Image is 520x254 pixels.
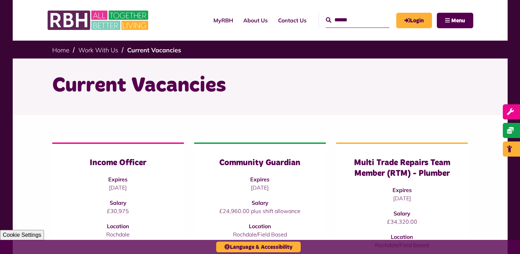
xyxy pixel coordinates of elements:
[392,187,412,193] strong: Expires
[52,46,69,54] a: Home
[252,199,268,206] strong: Salary
[250,176,269,183] strong: Expires
[216,242,301,252] button: Language & Accessibility
[127,46,181,54] a: Current Vacancies
[66,230,170,239] p: Rochdale
[451,18,465,23] span: Menu
[394,210,410,217] strong: Salary
[66,207,170,215] p: £30,975
[108,176,128,183] strong: Expires
[350,194,454,202] p: [DATE]
[208,183,312,192] p: [DATE]
[208,158,312,168] h3: Community Guardian
[107,223,129,230] strong: Location
[391,233,413,240] strong: Location
[66,183,170,192] p: [DATE]
[249,223,271,230] strong: Location
[350,158,454,179] h3: Multi Trade Repairs Team Member (RTM) - Plumber
[66,158,170,168] h3: Income Officer
[47,7,150,34] img: RBH
[350,218,454,226] p: £34,320.00
[238,11,273,30] a: About Us
[396,13,432,28] a: MyRBH
[208,11,238,30] a: MyRBH
[52,72,468,99] h1: Current Vacancies
[208,230,312,239] p: Rochdale/Field Based
[273,11,312,30] a: Contact Us
[78,46,118,54] a: Work With Us
[437,13,473,28] button: Navigation
[110,199,126,206] strong: Salary
[208,207,312,215] p: £24,960.00 plus shift allowance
